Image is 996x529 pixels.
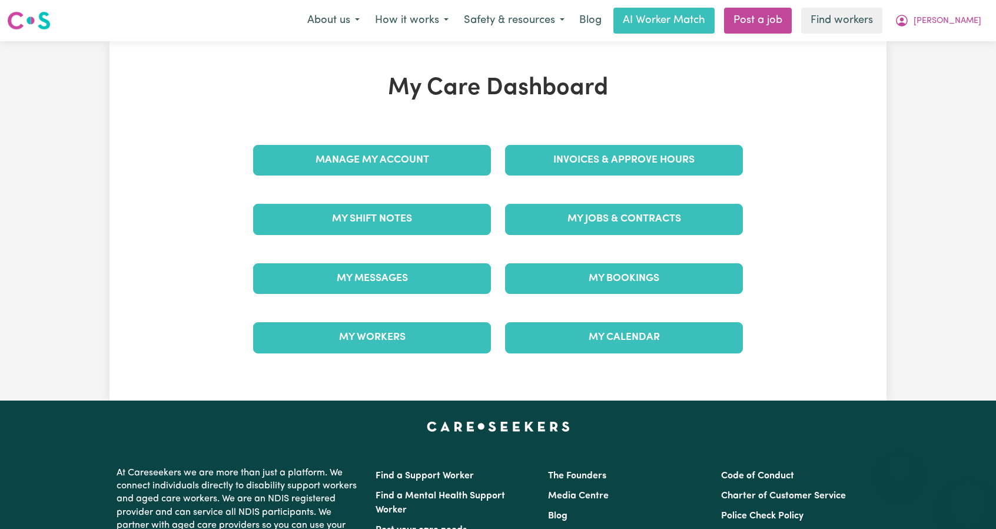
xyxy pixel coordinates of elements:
a: Charter of Customer Service [721,491,846,501]
a: Find a Support Worker [376,471,474,481]
a: Code of Conduct [721,471,794,481]
a: My Calendar [505,322,743,353]
button: Safety & resources [456,8,572,33]
a: Invoices & Approve Hours [505,145,743,176]
img: Careseekers logo [7,10,51,31]
a: Careseekers home page [427,422,570,431]
a: Find a Mental Health Support Worker [376,491,505,515]
button: My Account [887,8,989,33]
a: My Shift Notes [253,204,491,234]
a: Manage My Account [253,145,491,176]
a: My Messages [253,263,491,294]
a: My Jobs & Contracts [505,204,743,234]
a: The Founders [548,471,606,481]
a: Find workers [801,8,882,34]
a: AI Worker Match [613,8,715,34]
a: Police Check Policy [721,511,804,521]
iframe: Button to launch messaging window [949,482,987,520]
a: Blog [548,511,567,521]
iframe: Close message [888,454,911,477]
button: About us [300,8,367,33]
button: How it works [367,8,456,33]
a: Careseekers logo [7,7,51,34]
a: Blog [572,8,609,34]
a: Media Centre [548,491,609,501]
a: My Workers [253,322,491,353]
h1: My Care Dashboard [246,74,750,103]
a: Post a job [724,8,792,34]
a: My Bookings [505,263,743,294]
span: [PERSON_NAME] [914,15,981,28]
